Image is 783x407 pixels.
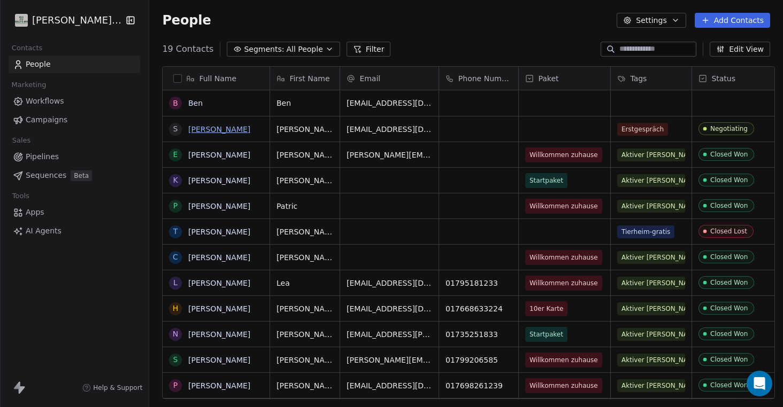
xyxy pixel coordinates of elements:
div: Full Name [163,67,270,90]
span: [PERSON_NAME][EMAIL_ADDRESS][DOMAIN_NAME] [347,150,432,160]
img: Molly%20default%20logo.png [15,14,28,27]
div: Paket [519,67,610,90]
div: grid [163,90,270,400]
span: [PERSON_NAME] [277,329,333,340]
span: AI Agents [26,225,62,237]
span: First Name [289,73,329,84]
a: Workflows [9,92,140,110]
span: Startpaket [529,175,563,186]
span: Aktiver [PERSON_NAME] [617,277,685,289]
span: Aktiver [PERSON_NAME] [617,148,685,161]
div: Phone Number [439,67,518,90]
span: [EMAIL_ADDRESS][DOMAIN_NAME] [347,124,432,135]
span: Patric [277,201,333,212]
span: Paket [538,73,558,84]
span: Aktiver [PERSON_NAME] [617,174,685,187]
a: [PERSON_NAME] [188,228,250,236]
div: Closed Won [710,381,748,389]
span: [EMAIL_ADDRESS][DOMAIN_NAME] [347,98,432,108]
div: K [173,175,178,186]
div: Closed Won [710,151,748,158]
div: S [173,354,178,365]
span: Startpaket [529,329,563,340]
div: T [173,226,178,237]
span: Marketing [7,77,51,93]
span: Tags [630,73,647,84]
span: Help & Support [93,383,142,392]
a: [PERSON_NAME] [188,330,250,339]
div: Closed Won [710,176,748,184]
span: Sales [7,132,35,148]
span: [PERSON_NAME] [277,252,333,263]
span: Willkommen zuhause [529,201,598,212]
span: Ben [277,98,333,108]
div: B [173,98,179,109]
span: Aktiver [PERSON_NAME] [617,354,685,366]
span: People [162,12,211,28]
span: Aktiver [PERSON_NAME] [617,251,685,264]
a: [PERSON_NAME] [188,304,250,313]
span: [PERSON_NAME] [277,355,333,365]
div: P [173,200,178,212]
span: [PERSON_NAME]'s Way [32,13,122,27]
span: Pipelines [26,151,59,162]
div: Closed Won [710,356,748,363]
span: [PERSON_NAME] [277,124,333,135]
a: Help & Support [82,383,142,392]
span: Willkommen zuhause [529,380,598,391]
a: People [9,56,140,73]
span: Status [711,73,735,84]
span: 01795181233 [446,278,512,288]
span: Segments: [244,44,284,55]
a: Campaigns [9,111,140,129]
span: Phone Number [458,73,512,84]
span: 10er Karte [529,303,563,314]
span: [PERSON_NAME] [277,175,333,186]
span: People [26,59,51,70]
span: 19 Contacts [162,43,213,56]
span: [PERSON_NAME] [277,380,333,391]
div: Closed Lost [710,228,747,235]
span: [EMAIL_ADDRESS][DOMAIN_NAME] [347,380,432,391]
span: Willkommen zuhause [529,252,598,263]
span: Tools [7,188,34,204]
a: [PERSON_NAME] [188,279,250,287]
span: [PERSON_NAME] [277,150,333,160]
button: Settings [617,13,686,28]
div: N [173,328,178,340]
span: Contacts [7,40,47,56]
span: Willkommen zuhause [529,355,598,365]
div: Closed Won [710,253,748,261]
span: Sequences [26,170,66,181]
a: [PERSON_NAME] [188,125,250,134]
a: [PERSON_NAME] [188,151,250,159]
div: Closed Won [710,330,748,338]
span: 017668633224 [446,303,512,314]
button: Filter [347,42,391,57]
a: [PERSON_NAME] [188,202,250,210]
div: Closed Won [710,279,748,286]
button: Edit View [710,42,770,57]
span: [EMAIL_ADDRESS][DOMAIN_NAME] [347,303,432,314]
span: [PERSON_NAME][EMAIL_ADDRESS][PERSON_NAME][DOMAIN_NAME] [347,355,432,365]
span: Aktiver [PERSON_NAME] [617,328,685,341]
button: [PERSON_NAME]'s Way [13,11,118,29]
button: Add Contacts [695,13,770,28]
span: Willkommen zuhause [529,150,598,160]
span: [PERSON_NAME] [277,303,333,314]
div: S [173,123,178,135]
div: Closed Won [710,304,748,312]
div: Tags [611,67,692,90]
a: [PERSON_NAME] [188,176,250,185]
a: Ben [188,99,203,107]
span: Willkommen zuhause [529,278,598,288]
div: Email [340,67,439,90]
span: Aktiver [PERSON_NAME] [617,379,685,392]
div: Closed Won [710,202,748,209]
span: Lea [277,278,333,288]
span: Erstgespräch [617,123,668,136]
span: [PERSON_NAME] [277,226,333,237]
span: All People [286,44,323,55]
span: Beta [71,170,92,181]
a: AI Agents [9,222,140,240]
